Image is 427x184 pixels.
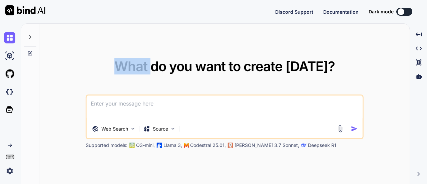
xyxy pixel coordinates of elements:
p: [PERSON_NAME] 3.7 Sonnet, [235,142,299,149]
p: Web Search [101,126,128,132]
button: Discord Support [275,8,313,15]
p: Supported models: [86,142,127,149]
span: Discord Support [275,9,313,15]
img: claude [301,143,307,148]
img: icon [351,125,358,132]
img: settings [4,165,15,177]
span: Dark mode [369,8,394,15]
img: chat [4,32,15,43]
p: Deepseek R1 [308,142,336,149]
img: Bind AI [5,5,45,15]
button: Documentation [323,8,359,15]
img: claude [228,143,233,148]
img: Pick Tools [130,126,136,132]
img: Mistral-AI [184,143,189,148]
img: GPT-4 [129,143,135,148]
p: Codestral 25.01, [190,142,226,149]
p: Llama 3, [163,142,182,149]
img: Pick Models [170,126,176,132]
img: Llama2 [157,143,162,148]
span: What do you want to create [DATE]? [114,58,335,74]
img: darkCloudIdeIcon [4,86,15,98]
img: attachment [336,125,344,133]
img: ai-studio [4,50,15,61]
img: githubLight [4,68,15,79]
p: O3-mini, [136,142,155,149]
span: Documentation [323,9,359,15]
p: Source [153,126,168,132]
